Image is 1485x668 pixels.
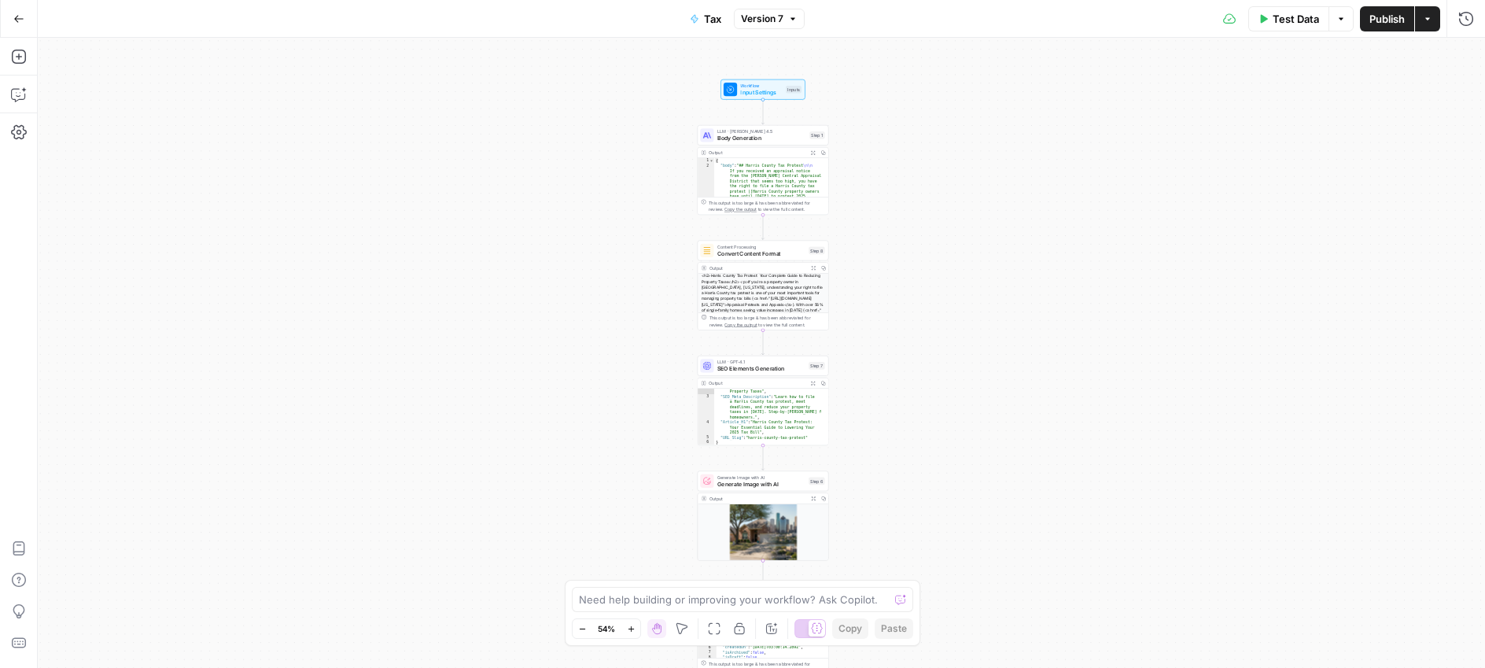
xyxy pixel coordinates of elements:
span: Publish [1369,11,1405,27]
span: Workflow [740,83,782,90]
div: Step 7 [809,362,824,370]
div: 6 [698,440,714,445]
span: Copy the output [724,207,757,212]
span: Copy the output [724,322,757,327]
span: LLM · [PERSON_NAME] 4.5 [717,128,806,135]
button: Tax [680,6,731,31]
span: Generate Image with AI [717,480,805,489]
g: Edge from step_6 to step_5 [761,561,764,585]
span: Content Processing [717,243,805,250]
div: Step 1 [809,131,824,139]
div: 8 [698,655,717,659]
div: 5 [698,435,714,440]
g: Edge from start to step_1 [761,100,764,124]
div: Generate Image with AIGenerate Image with AIStep 6Output [698,471,829,560]
g: Edge from step_1 to step_8 [761,215,764,239]
div: 1 [698,158,714,163]
div: 6 [698,644,717,649]
span: Toggle code folding, rows 1 through 3 [709,158,714,163]
span: Test Data [1273,11,1319,27]
img: o3r9yhbrn24ooq0tey3lueqptmfj [703,246,712,255]
button: Paste [875,618,913,639]
div: Step 6 [809,478,824,485]
div: 4 [698,419,714,434]
img: image.png [698,493,828,560]
div: Step 8 [809,247,824,255]
span: Body Generation [717,134,806,142]
div: Output [709,495,805,502]
div: 3 [698,394,714,419]
span: Paste [881,622,907,636]
div: Content ProcessingConvert Content FormatStep 8Output<h2>Harris County Tax Protest: Your Complete ... [698,240,829,330]
button: Publish [1360,6,1414,31]
div: This output is too large & has been abbreviated for review. to view the full content. [709,199,825,212]
span: Input Settings [740,88,782,97]
span: LLM · GPT-4.1 [717,359,805,366]
div: WorkflowInput SettingsInputs [698,79,829,100]
div: Output [709,380,805,387]
g: Edge from step_8 to step_7 [761,330,764,355]
div: Output [709,264,805,271]
span: SEO Elements Generation [717,364,805,373]
button: Version 7 [734,9,805,29]
div: 7 [698,650,717,655]
button: Test Data [1248,6,1328,31]
div: Output [709,149,805,157]
div: This output is too large & has been abbreviated for review. to view the full content. [709,315,825,328]
button: Copy [832,618,868,639]
span: Convert Content Format [717,249,805,258]
span: Copy [838,622,862,636]
span: Version 7 [741,12,783,26]
div: LLM · GPT-4.1SEO Elements GenerationStep 7Output Protest Guide: How to Lower Your Property Taxes"... [698,356,829,445]
span: Tax [704,11,721,27]
span: 54% [598,622,615,635]
span: Generate Image with AI [717,474,805,481]
div: Inputs [786,86,801,94]
div: LLM · [PERSON_NAME] 4.5Body GenerationStep 1Output{ "body":"## Harris County Tax Protest\n\n If y... [698,125,829,215]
